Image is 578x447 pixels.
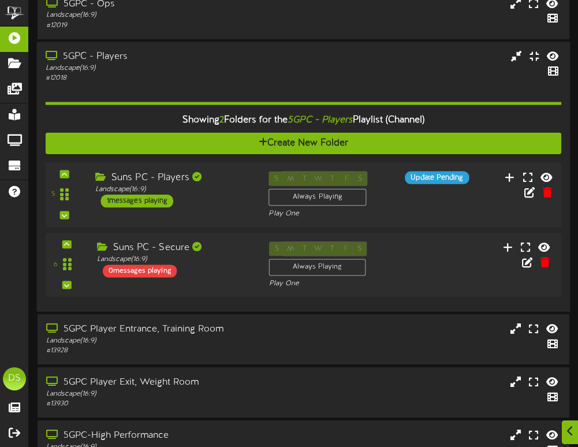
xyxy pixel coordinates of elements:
[269,278,381,288] div: Play One
[269,259,366,275] div: Always Playing
[37,107,570,132] div: Showing Folders for the Playlist (Channel)
[95,171,251,184] div: Suns PC - Players
[46,376,251,389] div: 5GPC Player Exit, Weight Room
[46,389,251,399] div: Landscape ( 16:9 )
[46,10,251,20] div: Landscape ( 16:9 )
[46,346,251,356] div: # 13928
[46,64,251,73] div: Landscape ( 16:9 )
[219,114,224,125] span: 2
[103,265,177,277] div: 0 messages playing
[97,255,252,265] div: Landscape ( 16:9 )
[54,260,58,270] div: 6
[288,114,352,125] i: 5GPC - Players
[46,399,251,409] div: # 13930
[46,336,251,346] div: Landscape ( 16:9 )
[97,241,252,255] div: Suns PC - Secure
[95,184,251,194] div: Landscape ( 16:9 )
[269,188,366,206] div: Always Playing
[46,21,251,31] div: # 12019
[46,132,562,154] button: Create New Folder
[405,171,469,184] div: Update Pending
[3,367,26,390] div: DS
[46,429,251,442] div: 5GPC-High Performance
[101,195,174,207] div: 1 messages playing
[46,50,251,64] div: 5GPC - Players
[46,73,251,83] div: # 12018
[269,208,381,218] div: Play One
[46,323,251,336] div: 5GPC Player Entrance, Training Room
